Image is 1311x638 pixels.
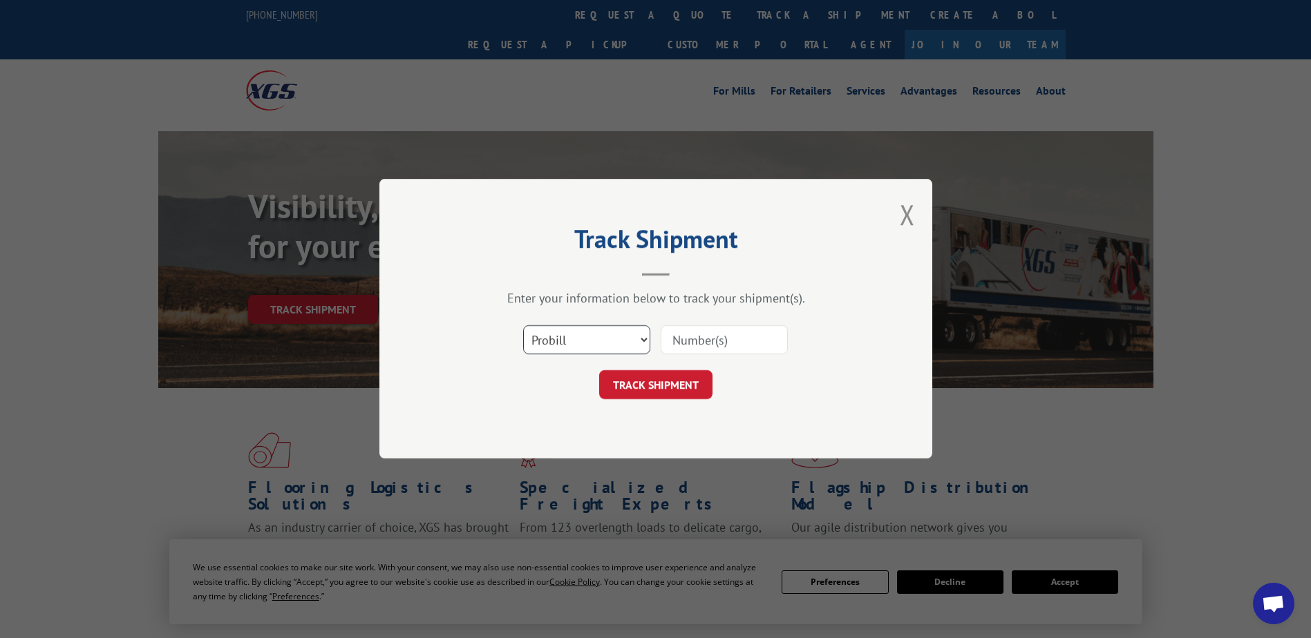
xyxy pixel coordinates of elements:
div: Enter your information below to track your shipment(s). [449,291,863,307]
h2: Track Shipment [449,229,863,255]
button: Close modal [900,196,915,233]
button: TRACK SHIPMENT [599,371,713,400]
div: Open chat [1253,583,1294,624]
input: Number(s) [661,326,788,355]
